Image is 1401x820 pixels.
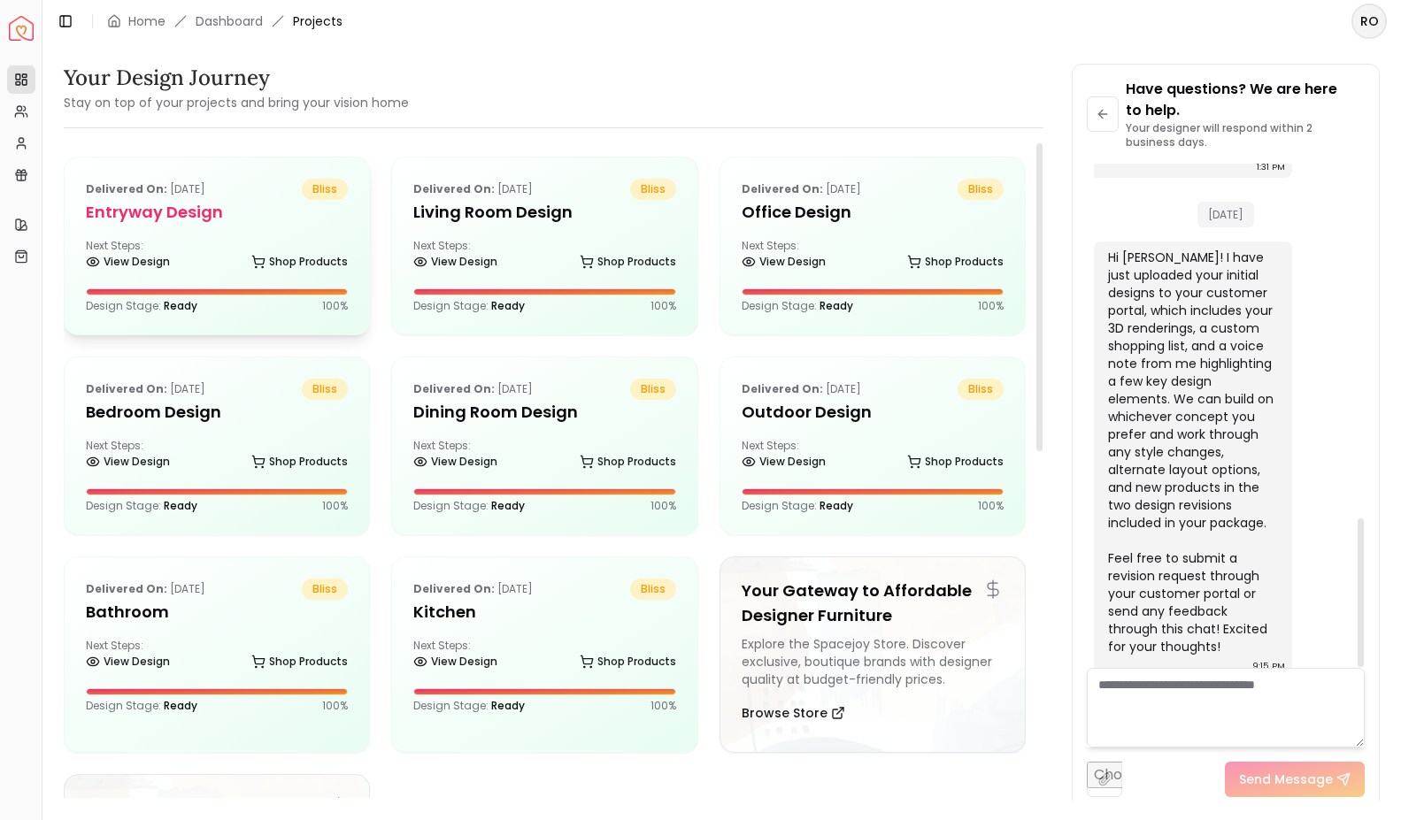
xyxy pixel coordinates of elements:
[86,449,170,474] a: View Design
[1351,4,1387,39] button: RO
[64,94,409,111] small: Stay on top of your projects and bring your vision home
[302,579,348,600] span: bliss
[413,581,495,596] b: Delivered on:
[1126,79,1365,121] p: Have questions? We are here to help.
[630,179,676,200] span: bliss
[196,12,263,30] a: Dashboard
[1197,202,1254,227] span: [DATE]
[742,381,823,396] b: Delivered on:
[322,299,348,313] p: 100 %
[164,298,197,313] span: Ready
[413,381,495,396] b: Delivered on:
[742,379,861,400] p: [DATE]
[742,499,853,513] p: Design Stage:
[650,299,676,313] p: 100 %
[86,299,197,313] p: Design Stage:
[580,649,676,674] a: Shop Products
[580,249,676,274] a: Shop Products
[742,400,1004,425] h5: Outdoor design
[580,449,676,474] a: Shop Products
[413,249,497,274] a: View Design
[86,649,170,674] a: View Design
[86,379,205,400] p: [DATE]
[86,179,205,200] p: [DATE]
[650,699,676,713] p: 100 %
[1252,657,1285,675] div: 9:15 PM
[413,299,525,313] p: Design Stage:
[958,379,1004,400] span: bliss
[413,439,675,474] div: Next Steps:
[1108,249,1274,655] div: Hi [PERSON_NAME]! I have just uploaded your initial designs to your customer portal, which includ...
[107,12,343,30] nav: breadcrumb
[128,12,166,30] a: Home
[742,299,853,313] p: Design Stage:
[322,699,348,713] p: 100 %
[907,449,1004,474] a: Shop Products
[958,179,1004,200] span: bliss
[413,699,525,713] p: Design Stage:
[293,12,343,30] span: Projects
[413,400,675,425] h5: Dining Room design
[630,579,676,600] span: bliss
[413,179,533,200] p: [DATE]
[251,249,348,274] a: Shop Products
[86,639,348,674] div: Next Steps:
[86,181,167,196] b: Delivered on:
[820,298,853,313] span: Ready
[907,249,1004,274] a: Shop Products
[413,579,533,600] p: [DATE]
[413,449,497,474] a: View Design
[86,699,197,713] p: Design Stage:
[86,439,348,474] div: Next Steps:
[742,449,826,474] a: View Design
[302,179,348,200] span: bliss
[1353,5,1385,37] span: RO
[86,600,348,625] h5: Bathroom
[86,381,167,396] b: Delivered on:
[413,600,675,625] h5: Kitchen
[491,698,525,713] span: Ready
[164,498,197,513] span: Ready
[86,400,348,425] h5: Bedroom design
[413,649,497,674] a: View Design
[251,449,348,474] a: Shop Products
[86,200,348,225] h5: entryway design
[413,499,525,513] p: Design Stage:
[1257,158,1285,176] div: 1:31 PM
[978,299,1004,313] p: 100 %
[820,498,853,513] span: Ready
[86,579,205,600] p: [DATE]
[650,499,676,513] p: 100 %
[742,181,823,196] b: Delivered on:
[413,379,533,400] p: [DATE]
[491,498,525,513] span: Ready
[1126,121,1365,149] p: Your designer will respond within 2 business days.
[742,249,826,274] a: View Design
[742,635,1004,688] div: Explore the Spacejoy Store. Discover exclusive, boutique brands with designer quality at budget-f...
[64,64,409,92] h3: Your Design Journey
[491,298,525,313] span: Ready
[9,16,34,41] img: Spacejoy Logo
[322,499,348,513] p: 100 %
[742,695,845,731] button: Browse Store
[9,16,34,41] a: Spacejoy
[742,179,861,200] p: [DATE]
[742,439,1004,474] div: Next Steps:
[742,200,1004,225] h5: Office design
[413,239,675,274] div: Next Steps:
[86,249,170,274] a: View Design
[164,698,197,713] span: Ready
[742,579,1004,628] h5: Your Gateway to Affordable Designer Furniture
[86,239,348,274] div: Next Steps:
[413,181,495,196] b: Delivered on:
[413,639,675,674] div: Next Steps:
[302,379,348,400] span: bliss
[742,239,1004,274] div: Next Steps:
[413,200,675,225] h5: Living Room design
[86,581,167,596] b: Delivered on:
[978,499,1004,513] p: 100 %
[86,499,197,513] p: Design Stage:
[630,379,676,400] span: bliss
[251,649,348,674] a: Shop Products
[720,556,1026,753] a: Your Gateway to Affordable Designer FurnitureExplore the Spacejoy Store. Discover exclusive, bout...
